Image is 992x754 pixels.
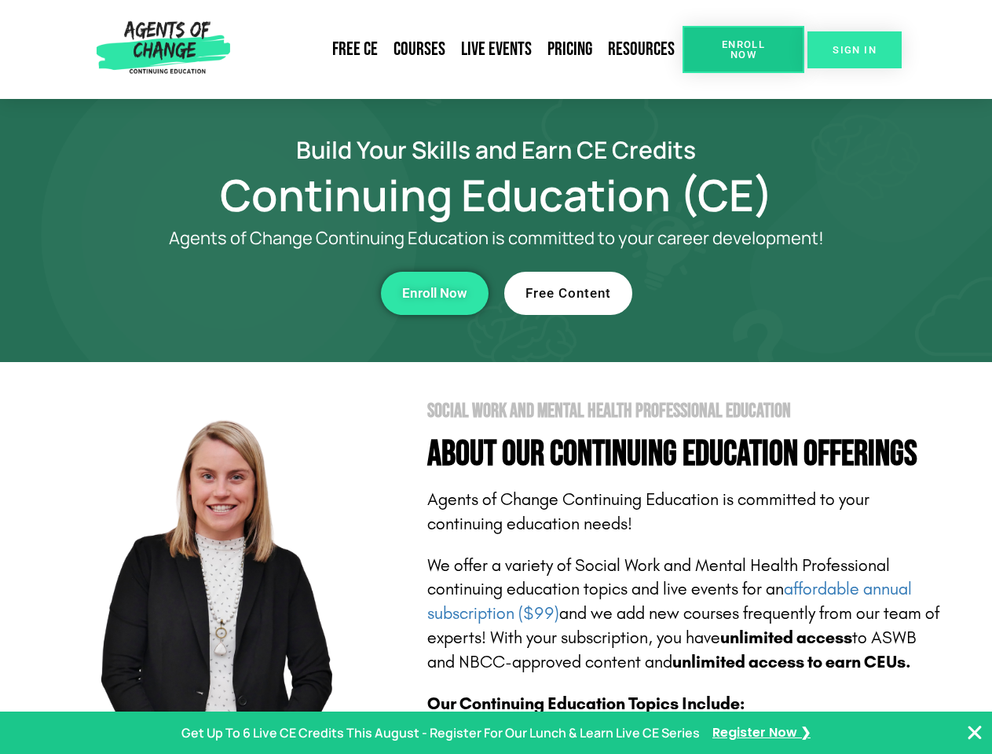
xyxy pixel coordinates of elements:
h2: Build Your Skills and Earn CE Credits [49,138,944,161]
h2: Social Work and Mental Health Professional Education [427,401,944,421]
p: Get Up To 6 Live CE Credits This August - Register For Our Lunch & Learn Live CE Series [181,722,700,745]
b: unlimited access to earn CEUs. [672,652,911,672]
h1: Continuing Education (CE) [49,177,944,213]
span: Enroll Now [708,39,779,60]
span: Free Content [525,287,611,300]
p: We offer a variety of Social Work and Mental Health Professional continuing education topics and ... [427,554,944,675]
p: Agents of Change Continuing Education is committed to your career development! [112,229,881,248]
b: unlimited access [720,628,852,648]
span: Agents of Change Continuing Education is committed to your continuing education needs! [427,489,869,534]
a: Enroll Now [683,26,804,73]
a: Live Events [453,31,540,68]
a: Enroll Now [381,272,489,315]
nav: Menu [236,31,683,68]
h4: About Our Continuing Education Offerings [427,437,944,472]
span: Enroll Now [402,287,467,300]
a: SIGN IN [807,31,902,68]
a: Courses [386,31,453,68]
a: Resources [600,31,683,68]
a: Free Content [504,272,632,315]
button: Close Banner [965,723,984,742]
a: Register Now ❯ [712,722,811,745]
b: Our Continuing Education Topics Include: [427,694,745,714]
a: Pricing [540,31,600,68]
span: SIGN IN [833,45,877,55]
a: Free CE [324,31,386,68]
